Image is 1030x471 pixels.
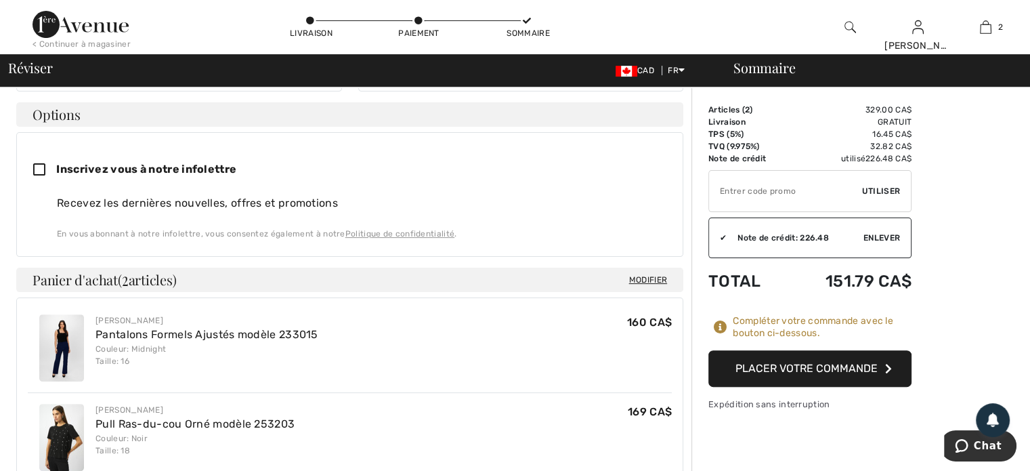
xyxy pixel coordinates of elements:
div: < Continuer à magasiner [33,38,131,50]
a: Politique de confidentialité [345,229,454,239]
span: Utiliser [862,185,900,197]
td: utilisé [790,152,911,165]
div: Livraison [290,27,330,39]
button: Placer votre commande [708,350,911,387]
div: Sommaire [507,27,547,39]
span: 2 [998,21,1003,33]
a: Pull Ras-du-cou Orné modèle 253203 [95,417,295,430]
div: Couleur: Midnight Taille: 16 [95,343,318,367]
td: 151.79 CA$ [790,258,911,304]
input: Code promo [709,171,862,211]
div: Compléter votre commande avec le bouton ci-dessous. [733,315,911,340]
td: Articles ( ) [708,104,790,116]
td: 16.45 CA$ [790,128,911,140]
div: En vous abonnant à notre infolettre, vous consentez également à notre . [57,228,666,240]
a: Se connecter [912,20,924,33]
td: Gratuit [790,116,911,128]
div: Recevez les dernières nouvelles, offres et promotions [57,195,666,211]
img: Pull Ras-du-cou Orné modèle 253203 [39,404,84,471]
span: 226.48 CA$ [865,154,911,163]
div: Sommaire [717,61,1022,75]
div: ✔ [709,232,727,244]
span: 2 [745,105,750,115]
span: 169 CA$ [628,405,672,418]
td: 329.00 CA$ [790,104,911,116]
div: Note de crédit: 226.48 [727,232,863,244]
a: Pantalons Formels Ajustés modèle 233015 [95,328,318,341]
td: Total [708,258,790,304]
div: Paiement [398,27,439,39]
td: 32.82 CA$ [790,140,911,152]
div: [PERSON_NAME] [95,314,318,327]
img: 1ère Avenue [33,11,129,38]
td: Note de crédit [708,152,790,165]
span: 160 CA$ [627,316,672,329]
img: Mon panier [980,19,991,35]
h4: Panier d'achat [16,268,683,292]
img: recherche [844,19,856,35]
img: Pantalons Formels Ajustés modèle 233015 [39,314,84,382]
div: Expédition sans interruption [708,398,911,411]
span: Modifier [629,273,667,287]
a: 2 [952,19,1018,35]
span: ( articles) [118,270,177,289]
img: Mes infos [912,19,924,35]
iframe: Ouvre un widget dans lequel vous pouvez chatter avec l’un de nos agents [944,430,1016,464]
span: 2 [122,270,129,287]
span: Inscrivez vous à notre infolettre [56,163,236,176]
h4: Options [16,102,683,127]
span: CAD [616,66,660,75]
img: Canadian Dollar [616,66,637,77]
div: [PERSON_NAME] [95,404,295,416]
span: Réviser [8,61,52,75]
div: [PERSON_NAME] [884,39,951,53]
span: Enlever [863,232,900,244]
td: Livraison [708,116,790,128]
td: TPS (5%) [708,128,790,140]
span: FR [668,66,685,75]
div: Couleur: Noir Taille: 18 [95,432,295,457]
td: TVQ (9.975%) [708,140,790,152]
